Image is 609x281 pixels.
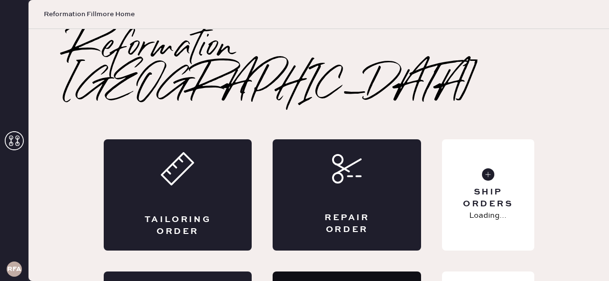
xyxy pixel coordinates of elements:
div: Repair Order [311,212,383,236]
p: Loading... [469,210,507,222]
div: Tailoring Order [142,214,214,238]
h3: RFA [7,266,21,272]
span: Reformation Fillmore Home [44,10,135,19]
h2: Reformation [GEOGRAPHIC_DATA] [67,29,571,105]
div: Ship Orders [450,186,526,210]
